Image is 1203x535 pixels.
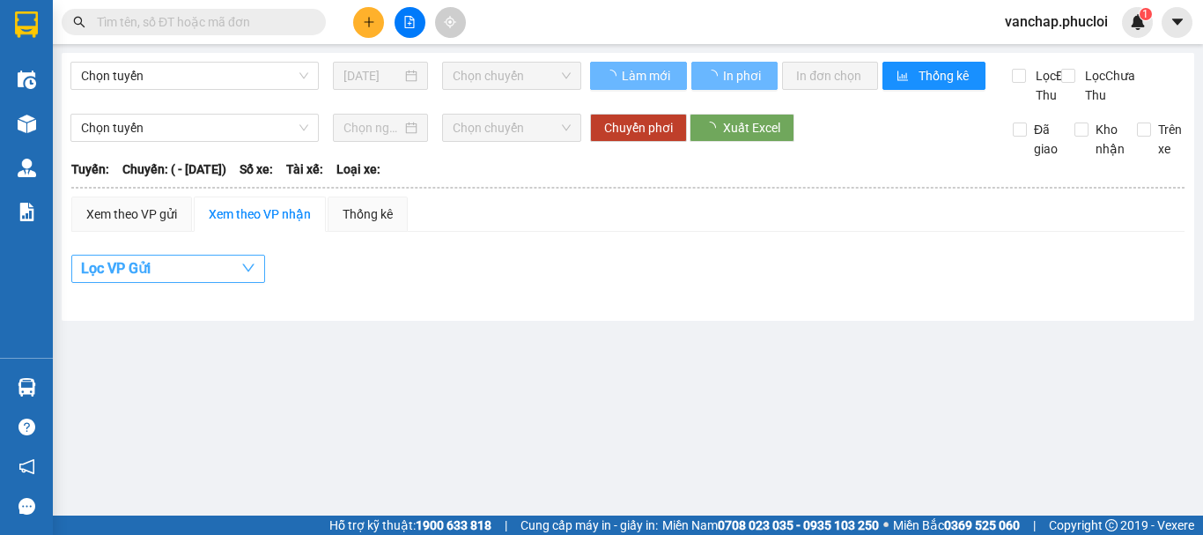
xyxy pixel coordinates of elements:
[286,160,323,179] span: Tài xế:
[18,71,36,89] img: warehouse-icon
[897,70,911,84] span: bar-chart
[353,7,384,38] button: plus
[395,7,425,38] button: file-add
[622,66,673,85] span: Làm mới
[505,516,507,535] span: |
[329,516,491,535] span: Hỗ trợ kỹ thuật:
[209,204,311,224] div: Xem theo VP nhận
[520,516,658,535] span: Cung cấp máy in - giấy in:
[705,70,720,82] span: loading
[883,522,889,529] span: ⚪️
[919,66,971,85] span: Thống kê
[18,115,36,133] img: warehouse-icon
[691,62,778,90] button: In phơi
[690,114,794,142] button: Xuất Excel
[435,7,466,38] button: aim
[97,12,305,32] input: Tìm tên, số ĐT hoặc mã đơn
[1033,516,1036,535] span: |
[416,518,491,532] strong: 1900 633 818
[73,16,85,28] span: search
[1140,8,1152,20] sup: 1
[590,114,687,142] button: Chuyển phơi
[403,16,416,28] span: file-add
[240,160,273,179] span: Số xe:
[882,62,985,90] button: bar-chartThống kê
[1142,8,1148,20] span: 1
[718,518,879,532] strong: 0708 023 035 - 0935 103 250
[1089,120,1132,159] span: Kho nhận
[782,62,878,90] button: In đơn chọn
[1151,120,1189,159] span: Trên xe
[453,63,571,89] span: Chọn chuyến
[18,498,35,515] span: message
[343,118,402,137] input: Chọn ngày
[1162,7,1192,38] button: caret-down
[723,66,764,85] span: In phơi
[453,115,571,141] span: Chọn chuyến
[18,378,36,397] img: warehouse-icon
[1130,14,1146,30] img: icon-new-feature
[18,159,36,177] img: warehouse-icon
[336,160,380,179] span: Loại xe:
[81,63,308,89] span: Chọn tuyến
[590,62,687,90] button: Làm mới
[1105,519,1118,531] span: copyright
[991,11,1122,33] span: vanchap.phucloi
[1170,14,1185,30] span: caret-down
[241,261,255,275] span: down
[893,516,1020,535] span: Miền Bắc
[81,115,308,141] span: Chọn tuyến
[944,518,1020,532] strong: 0369 525 060
[18,203,36,221] img: solution-icon
[444,16,456,28] span: aim
[71,162,109,176] b: Tuyến:
[343,204,393,224] div: Thống kê
[343,66,402,85] input: 12/08/2025
[18,419,35,435] span: question-circle
[1027,120,1065,159] span: Đã giao
[81,257,151,279] span: Lọc VP Gửi
[363,16,375,28] span: plus
[122,160,226,179] span: Chuyến: ( - [DATE])
[1029,66,1074,105] span: Lọc Đã Thu
[86,204,177,224] div: Xem theo VP gửi
[1078,66,1138,105] span: Lọc Chưa Thu
[15,11,38,38] img: logo-vxr
[71,255,265,283] button: Lọc VP Gửi
[18,458,35,475] span: notification
[604,70,619,82] span: loading
[662,516,879,535] span: Miền Nam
